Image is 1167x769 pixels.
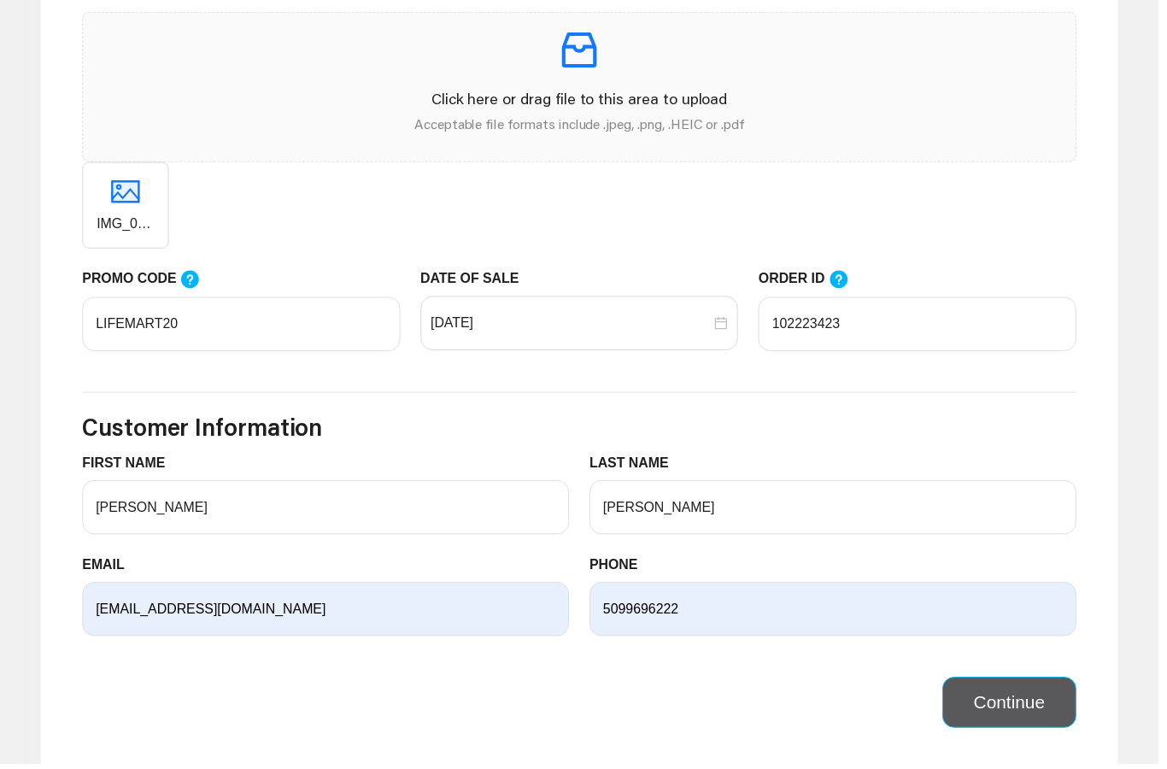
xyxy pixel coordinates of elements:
label: FIRST NAME [83,456,179,477]
label: DATE OF SALE [424,271,536,291]
button: Continue [949,682,1084,733]
p: Acceptable file formats include .jpeg, .png, .HEIC or .pdf [97,114,1070,135]
span: inboxClick here or drag file to this area to uploadAcceptable file formats include .jpeg, .png, .... [84,13,1083,162]
h3: Customer Information [83,416,1084,445]
label: PHONE [594,559,655,579]
input: EMAIL [83,586,573,641]
label: EMAIL [83,559,138,579]
input: LAST NAME [594,484,1084,538]
input: FIRST NAME [83,484,573,538]
label: LAST NAME [594,456,687,477]
p: Click here or drag file to this area to upload [97,88,1070,111]
input: DATE OF SALE [434,315,717,336]
label: PROMO CODE [83,271,218,292]
input: PHONE [594,586,1084,641]
label: ORDER ID [764,271,871,292]
span: inbox [560,26,607,74]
